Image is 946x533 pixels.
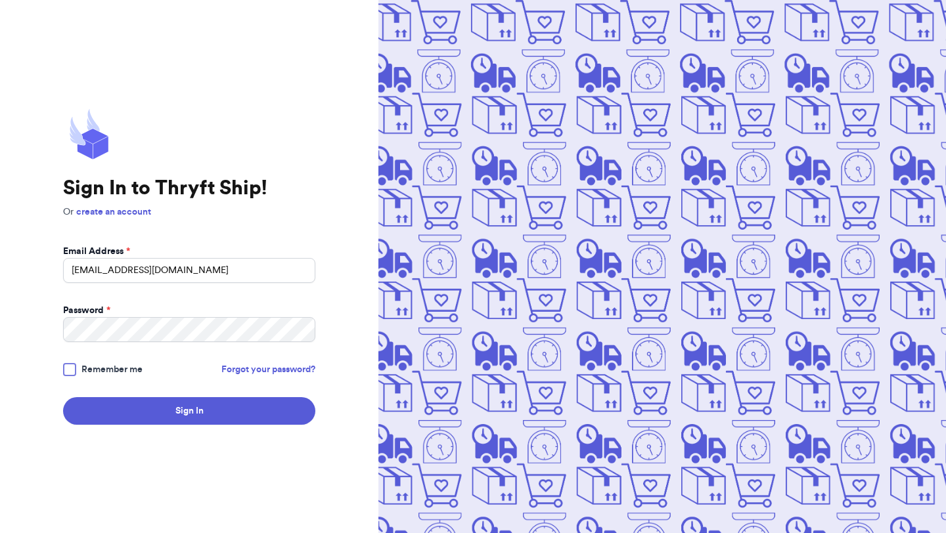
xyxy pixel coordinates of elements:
a: create an account [76,207,151,217]
span: Remember me [81,363,143,376]
label: Email Address [63,245,130,258]
label: Password [63,304,110,317]
p: Or [63,205,315,219]
button: Sign In [63,397,315,425]
h1: Sign In to Thryft Ship! [63,177,315,200]
a: Forgot your password? [221,363,315,376]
